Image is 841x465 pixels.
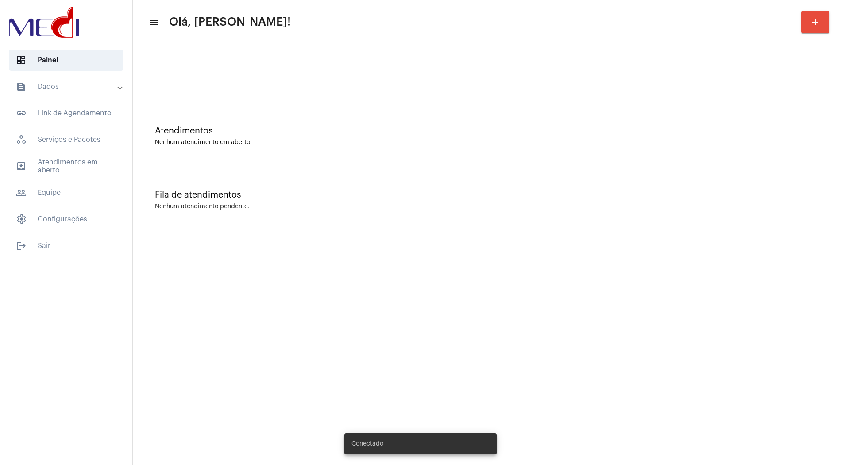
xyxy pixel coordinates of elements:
[5,76,132,97] mat-expansion-panel-header: sidenav iconDados
[351,439,383,448] span: Conectado
[16,214,27,225] span: sidenav icon
[155,139,819,146] div: Nenhum atendimento em aberto.
[9,156,123,177] span: Atendimentos em aberto
[9,129,123,150] span: Serviços e Pacotes
[16,81,27,92] mat-icon: sidenav icon
[155,190,819,200] div: Fila de atendimentos
[16,240,27,251] mat-icon: sidenav icon
[16,161,27,172] mat-icon: sidenav icon
[16,81,118,92] mat-panel-title: Dados
[16,108,27,118] mat-icon: sidenav icon
[9,209,123,230] span: Configurações
[16,187,27,198] mat-icon: sidenav icon
[7,4,81,40] img: d3a1b5fa-500b-b90f-5a1c-719c20e9830b.png
[155,203,250,210] div: Nenhum atendimento pendente.
[9,182,123,203] span: Equipe
[810,17,821,27] mat-icon: add
[9,50,123,71] span: Painel
[149,17,158,28] mat-icon: sidenav icon
[155,126,819,136] div: Atendimentos
[169,15,291,29] span: Olá, [PERSON_NAME]!
[16,134,27,145] span: sidenav icon
[9,235,123,256] span: Sair
[9,103,123,124] span: Link de Agendamento
[16,55,27,65] span: sidenav icon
